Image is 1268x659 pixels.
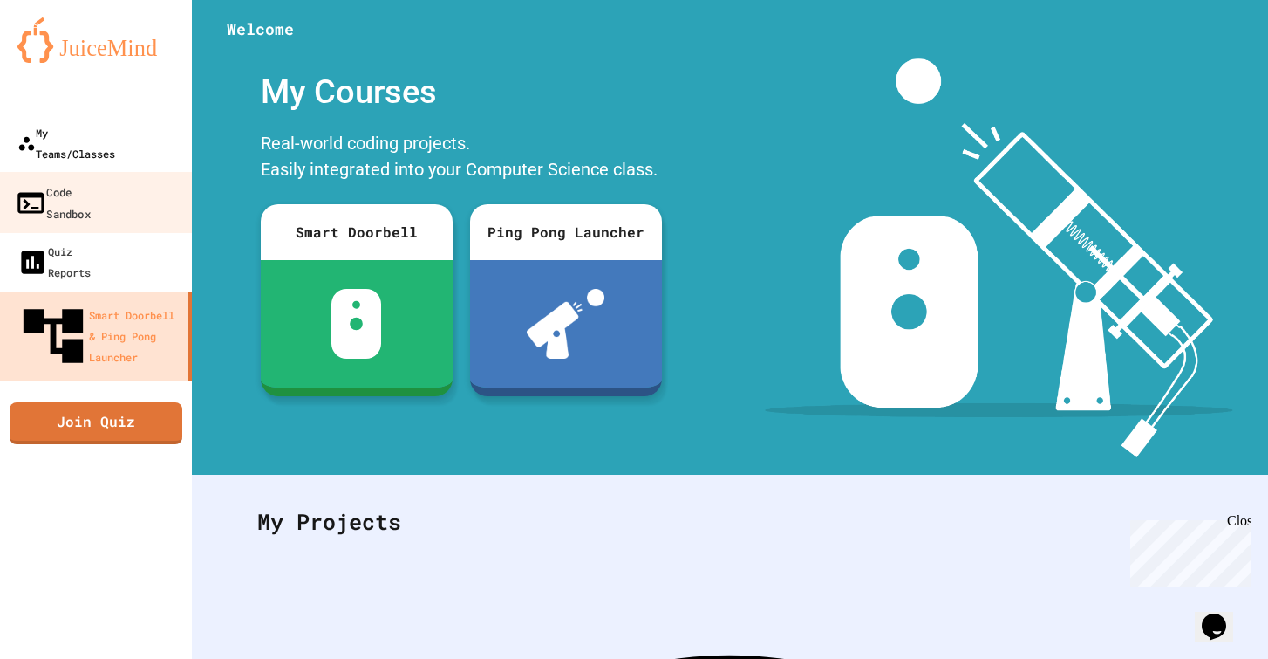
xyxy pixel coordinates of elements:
[1123,513,1251,587] iframe: chat widget
[527,289,604,359] img: ppl-with-ball.png
[17,241,91,283] div: Quiz Reports
[17,17,174,63] img: logo-orange.svg
[261,204,453,260] div: Smart Doorbell
[331,289,381,359] img: sdb-white.svg
[17,122,115,164] div: My Teams/Classes
[240,488,1220,556] div: My Projects
[7,7,120,111] div: Chat with us now!Close
[252,126,671,191] div: Real-world coding projects. Easily integrated into your Computer Science class.
[17,300,181,372] div: Smart Doorbell & Ping Pong Launcher
[1195,589,1251,642] iframe: chat widget
[10,402,182,444] a: Join Quiz
[765,58,1232,457] img: banner-image-my-projects.png
[15,181,91,223] div: Code Sandbox
[470,204,662,260] div: Ping Pong Launcher
[252,58,671,126] div: My Courses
